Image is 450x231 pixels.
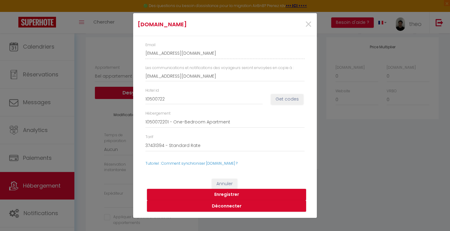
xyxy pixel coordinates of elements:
[138,20,251,29] h4: [DOMAIN_NAME]
[271,94,303,105] button: Get codes
[145,88,159,94] label: Hotel id
[145,161,238,166] a: Tutoriel : Comment synchroniser [DOMAIN_NAME] ?
[147,189,306,200] button: Enregistrer
[305,15,312,34] span: ×
[145,134,153,140] label: Tarif
[212,179,237,189] button: Annuler
[145,65,294,71] label: Les communications et notifications des voyageurs seront envoyées en copie à :
[305,18,312,31] button: Close
[147,200,306,212] button: Déconnecter
[145,111,171,116] label: Hébergement
[145,42,156,48] label: Email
